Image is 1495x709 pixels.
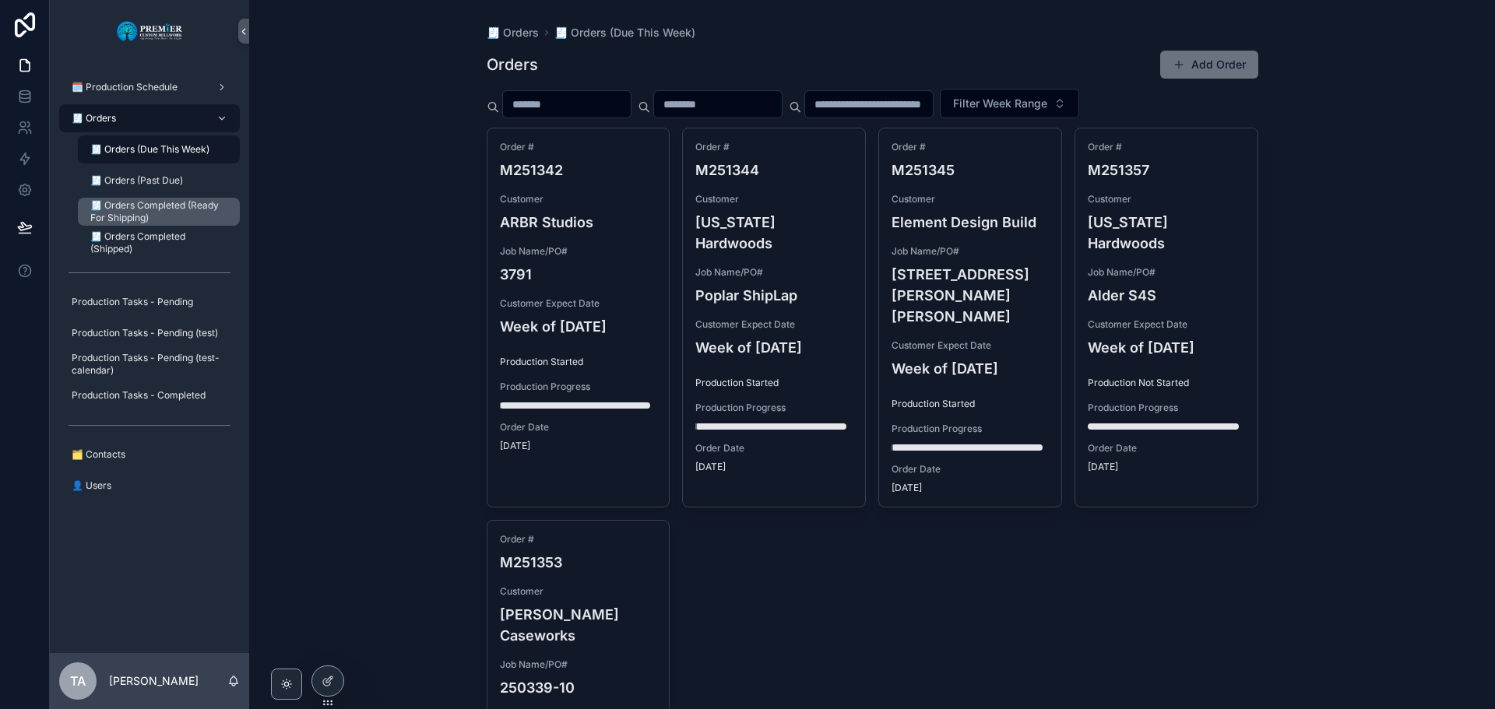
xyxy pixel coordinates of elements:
span: Production Started [695,377,853,389]
span: 🗂️ Contacts [72,448,125,461]
span: Production Tasks - Pending (test) [72,327,218,339]
span: Customer [500,193,657,205]
span: Production Progress [1088,402,1245,414]
span: TA [70,672,86,690]
span: Production Progress [892,423,1049,435]
span: Customer [695,193,853,205]
h4: [PERSON_NAME] Caseworks [500,604,657,646]
h4: Week of [DATE] [1088,337,1245,358]
button: Add Order [1160,51,1258,79]
h4: Week of [DATE] [500,316,657,337]
button: Select Button [940,89,1079,118]
h4: Poplar ShipLap [695,285,853,306]
a: Order #M251344Customer[US_STATE] HardwoodsJob Name/PO#Poplar ShipLapCustomer Expect DateWeek of [... [682,128,866,507]
span: [DATE] [1088,461,1245,473]
span: Customer Expect Date [500,297,657,310]
a: Order #M251357Customer[US_STATE] HardwoodsJob Name/PO#Alder S4SCustomer Expect DateWeek of [DATE]... [1075,128,1258,507]
h4: M251344 [695,160,853,181]
h4: Element Design Build [892,212,1049,233]
a: Production Tasks - Pending (test- calendar) [59,350,240,378]
span: Production Not Started [1088,377,1245,389]
h1: Orders [487,54,538,75]
span: Customer Expect Date [892,339,1049,352]
span: Customer Expect Date [695,318,853,331]
span: Job Name/PO# [695,266,853,279]
a: 🧾 Orders Completed (Ready For Shipping) [78,198,240,226]
span: Order Date [695,442,853,455]
span: Filter Week Range [953,96,1047,111]
span: Production Started [500,356,657,368]
span: Production Progress [695,402,853,414]
a: 🧾 Orders (Due This Week) [554,25,695,40]
h4: [US_STATE] Hardwoods [1088,212,1245,254]
a: 🗂️ Contacts [59,440,240,469]
a: 🧾 Orders (Due This Week) [78,135,240,163]
span: Customer [892,193,1049,205]
span: Order # [500,533,657,546]
span: Order # [1088,141,1245,153]
p: [PERSON_NAME] [109,673,199,689]
span: Production Tasks - Pending [72,296,193,308]
span: Customer [1088,193,1245,205]
h4: ARBR Studios [500,212,657,233]
span: Production Tasks - Completed [72,389,206,402]
span: Job Name/PO# [500,245,657,258]
span: Production Tasks - Pending (test- calendar) [72,352,224,377]
span: 🧾 Orders [72,112,116,125]
h4: 250339-10 [500,677,657,698]
span: Production Started [892,398,1049,410]
span: Order Date [500,421,657,433]
h4: [US_STATE] Hardwoods [695,212,853,254]
h4: 3791 [500,264,657,285]
h4: M251345 [892,160,1049,181]
span: Order # [892,141,1049,153]
a: 🧾 Orders [487,25,539,40]
h4: M251342 [500,160,657,181]
span: Order Date [892,463,1049,476]
span: 🧾 Orders Completed (Shipped) [90,230,224,255]
a: 🧾 Orders [59,104,240,132]
span: [DATE] [695,461,853,473]
h4: M251353 [500,552,657,573]
span: [DATE] [500,440,657,452]
a: 🧾 Orders (Past Due) [78,167,240,195]
a: 👤 Users [59,472,240,500]
span: 🗓️ Production Schedule [72,81,178,93]
span: Job Name/PO# [1088,266,1245,279]
span: Order # [500,141,657,153]
span: [DATE] [892,482,1049,494]
span: 🧾 Orders (Past Due) [90,174,183,187]
span: Order Date [1088,442,1245,455]
a: Production Tasks - Completed [59,381,240,409]
h4: Alder S4S [1088,285,1245,306]
h4: Week of [DATE] [695,337,853,358]
h4: Week of [DATE] [892,358,1049,379]
div: scrollable content [50,62,249,520]
span: Job Name/PO# [892,245,1049,258]
span: Customer Expect Date [1088,318,1245,331]
span: 🧾 Orders Completed (Ready For Shipping) [90,199,224,224]
a: Production Tasks - Pending [59,288,240,316]
a: Order #M251342CustomerARBR StudiosJob Name/PO#3791Customer Expect DateWeek of [DATE]Production St... [487,128,670,507]
h4: M251357 [1088,160,1245,181]
a: 🗓️ Production Schedule [59,73,240,101]
a: Order #M251345CustomerElement Design BuildJob Name/PO#[STREET_ADDRESS][PERSON_NAME][PERSON_NAME]C... [878,128,1062,507]
span: Production Progress [500,381,657,393]
span: Job Name/PO# [500,658,657,671]
a: 🧾 Orders Completed (Shipped) [78,229,240,257]
span: 👤 Users [72,479,111,492]
h4: [STREET_ADDRESS][PERSON_NAME][PERSON_NAME] [892,264,1049,327]
img: App logo [116,19,184,44]
span: Customer [500,585,657,598]
span: 🧾 Orders (Due This Week) [90,143,209,156]
a: Production Tasks - Pending (test) [59,319,240,347]
span: Order # [695,141,853,153]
